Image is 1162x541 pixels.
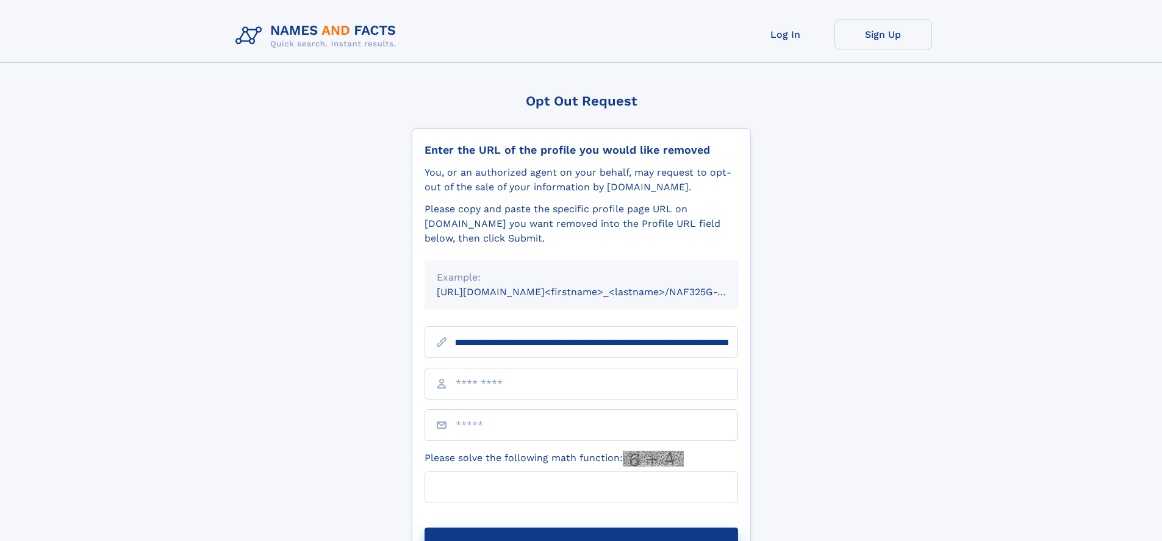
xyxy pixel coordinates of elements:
[425,143,738,157] div: Enter the URL of the profile you would like removed
[231,20,406,52] img: Logo Names and Facts
[437,286,761,298] small: [URL][DOMAIN_NAME]<firstname>_<lastname>/NAF325G-xxxxxxxx
[834,20,932,49] a: Sign Up
[425,202,738,246] div: Please copy and paste the specific profile page URL on [DOMAIN_NAME] you want removed into the Pr...
[412,93,751,109] div: Opt Out Request
[737,20,834,49] a: Log In
[425,165,738,195] div: You, or an authorized agent on your behalf, may request to opt-out of the sale of your informatio...
[425,451,684,467] label: Please solve the following math function:
[437,270,726,285] div: Example:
